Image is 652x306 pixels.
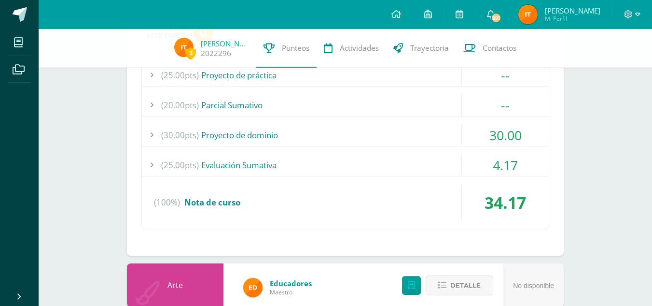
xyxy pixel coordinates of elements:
img: 2e9751886809ccb131ccb14e8002cfd8.png [174,38,194,57]
div: Proyecto de práctica [142,64,549,86]
a: [PERSON_NAME] [201,39,249,48]
div: 34.17 [462,184,549,221]
div: Evaluación Sumativa [142,154,549,176]
span: (20.00pts) [161,94,199,116]
span: (100%) [154,184,180,221]
button: Detalle [426,276,493,295]
div: Proyecto de dominio [142,124,549,146]
span: Trayectoria [410,43,449,53]
div: -- [462,94,549,116]
span: Actividades [340,43,379,53]
a: Educadores [270,278,312,288]
div: 30.00 [462,124,549,146]
a: Actividades [317,29,386,68]
span: [PERSON_NAME] [545,6,600,15]
div: Parcial Sumativo [142,94,549,116]
span: Nota de curso [184,197,240,208]
a: Trayectoria [386,29,456,68]
a: Punteos [256,29,317,68]
span: Maestro [270,288,312,296]
div: -- [462,64,549,86]
span: (30.00pts) [161,124,199,146]
span: (25.00pts) [161,64,199,86]
a: 2022296 [201,48,231,58]
span: 3 [185,47,196,59]
span: No disponible [513,282,554,290]
span: Contactos [483,43,516,53]
a: Contactos [456,29,524,68]
div: 4.17 [462,154,549,176]
span: Punteos [282,43,309,53]
span: 291 [491,13,501,23]
span: Mi Perfil [545,15,600,23]
span: (25.00pts) [161,154,199,176]
img: 2e9751886809ccb131ccb14e8002cfd8.png [518,5,538,24]
span: Detalle [450,277,481,294]
img: ed927125212876238b0630303cb5fd71.png [243,278,263,297]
